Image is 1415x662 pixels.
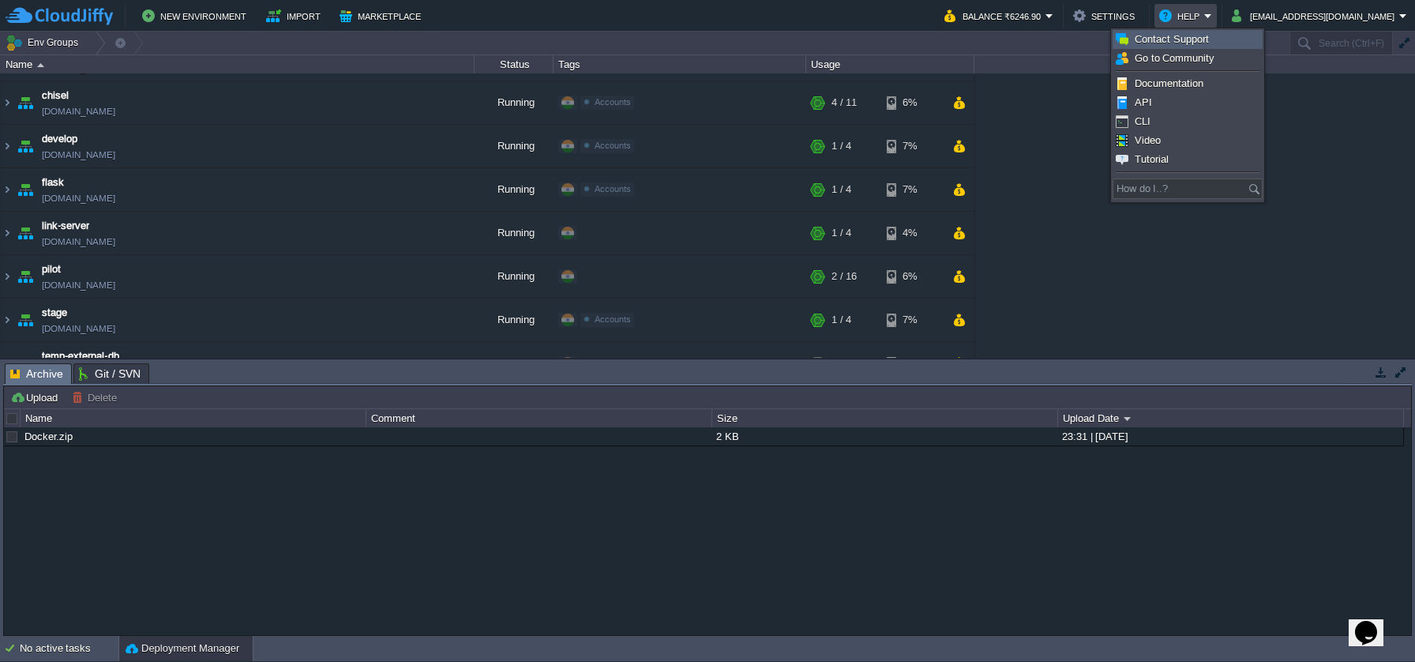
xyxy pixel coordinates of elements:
[6,32,84,54] button: Env Groups
[142,6,251,25] button: New Environment
[42,305,67,321] a: stage
[887,81,938,124] div: 6%
[475,125,554,167] div: Running
[831,299,851,341] div: 1 / 4
[21,409,366,427] div: Name
[475,55,553,73] div: Status
[831,125,851,167] div: 1 / 4
[10,364,63,384] span: Archive
[367,409,711,427] div: Comment
[887,212,938,254] div: 4%
[10,390,62,404] button: Upload
[42,88,69,103] a: chisel
[1135,77,1203,89] span: Documentation
[1,299,13,341] img: AMDAwAAAACH5BAEAAAAALAAAAAABAAEAAAICRAEAOw==
[713,409,1057,427] div: Size
[20,636,118,661] div: No active tasks
[1058,427,1402,446] div: 23:31 | [DATE]
[1159,6,1204,25] button: Help
[807,55,974,73] div: Usage
[554,55,805,73] div: Tags
[1,168,13,211] img: AMDAwAAAACH5BAEAAAAALAAAAAABAAEAAAICRAEAOw==
[475,299,554,341] div: Running
[1,212,13,254] img: AMDAwAAAACH5BAEAAAAALAAAAAABAAEAAAICRAEAOw==
[1,255,13,298] img: AMDAwAAAACH5BAEAAAAALAAAAAABAAEAAAICRAEAOw==
[1,342,13,385] img: AMDAwAAAACH5BAEAAAAALAAAAAABAAEAAAICRAEAOw==
[1,81,13,124] img: AMDAwAAAACH5BAEAAAAALAAAAAABAAEAAAICRAEAOw==
[42,348,119,364] a: temp-external-db
[887,168,938,211] div: 7%
[1232,6,1399,25] button: [EMAIL_ADDRESS][DOMAIN_NAME]
[887,125,938,167] div: 7%
[475,212,554,254] div: Running
[595,141,631,150] span: Accounts
[6,6,113,26] img: CloudJiffy
[14,125,36,167] img: AMDAwAAAACH5BAEAAAAALAAAAAABAAEAAAICRAEAOw==
[944,6,1045,25] button: Balance ₹6246.90
[831,212,851,254] div: 1 / 4
[42,103,115,119] a: [DOMAIN_NAME]
[831,255,857,298] div: 2 / 16
[1113,151,1262,168] a: Tutorial
[42,190,115,206] a: [DOMAIN_NAME]
[595,97,631,107] span: Accounts
[1135,52,1214,64] span: Go to Community
[24,431,73,442] a: Docker.zip
[1135,153,1169,165] span: Tutorial
[340,6,426,25] button: Marketplace
[1135,134,1161,146] span: Video
[14,299,36,341] img: AMDAwAAAACH5BAEAAAAALAAAAAABAAEAAAICRAEAOw==
[831,81,857,124] div: 4 / 11
[1113,94,1262,111] a: API
[475,168,554,211] div: Running
[42,234,115,250] a: [DOMAIN_NAME]
[887,342,938,385] div: 4%
[126,641,239,656] button: Deployment Manager
[831,168,851,211] div: 1 / 4
[1113,31,1262,48] a: Contact Support
[1113,75,1262,92] a: Documentation
[595,314,631,324] span: Accounts
[475,342,554,385] div: Stopped
[475,255,554,298] div: Running
[79,364,141,383] span: Git / SVN
[14,212,36,254] img: AMDAwAAAACH5BAEAAAAALAAAAAABAAEAAAICRAEAOw==
[72,390,122,404] button: Delete
[1073,6,1139,25] button: Settings
[1349,599,1399,646] iframe: chat widget
[42,277,115,293] a: [DOMAIN_NAME]
[42,321,115,337] a: [DOMAIN_NAME]
[887,299,938,341] div: 7%
[1113,50,1262,67] a: Go to Community
[14,81,36,124] img: AMDAwAAAACH5BAEAAAAALAAAAAABAAEAAAICRAEAOw==
[831,342,857,385] div: 0 / 10
[37,63,44,67] img: AMDAwAAAACH5BAEAAAAALAAAAAABAAEAAAICRAEAOw==
[14,342,36,385] img: AMDAwAAAACH5BAEAAAAALAAAAAABAAEAAAICRAEAOw==
[1,125,13,167] img: AMDAwAAAACH5BAEAAAAALAAAAAABAAEAAAICRAEAOw==
[1135,115,1150,127] span: CLI
[42,131,77,147] a: develop
[1113,113,1262,130] a: CLI
[14,168,36,211] img: AMDAwAAAACH5BAEAAAAALAAAAAABAAEAAAICRAEAOw==
[42,147,115,163] a: [DOMAIN_NAME]
[1135,96,1152,108] span: API
[1135,33,1209,45] span: Contact Support
[42,175,64,190] a: flask
[266,6,325,25] button: Import
[595,184,631,194] span: Accounts
[712,427,1057,446] div: 2 KB
[887,255,938,298] div: 6%
[475,81,554,124] div: Running
[14,255,36,298] img: AMDAwAAAACH5BAEAAAAALAAAAAABAAEAAAICRAEAOw==
[1059,409,1403,427] div: Upload Date
[42,218,89,234] a: link-server
[2,55,474,73] div: Name
[42,261,61,277] a: pilot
